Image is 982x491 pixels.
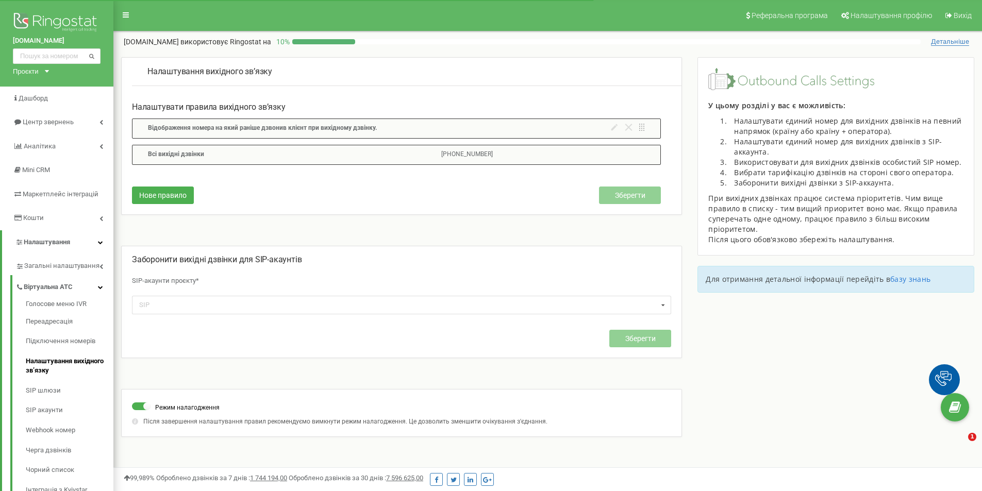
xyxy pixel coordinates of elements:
[441,150,493,160] p: [PHONE_NUMBER]
[124,37,271,47] p: [DOMAIN_NAME]
[625,334,656,343] span: Зберегти
[729,137,963,157] li: Налаштувати єдиний номер для вихідних дзвінків з SIP-аккаунта.
[13,66,39,76] div: Проєкти
[851,11,932,20] span: Налаштування профілю
[250,474,287,482] u: 1 744 194,00
[24,261,99,271] span: Загальні налаштування
[124,474,155,482] span: 99,989%
[729,167,963,178] li: Вибрати тарифікацію дзвінків на стороні свого оператора.
[729,157,963,167] li: Використовувати для вихідних дзвінків особистий SIP номер.
[968,433,976,441] span: 1
[708,68,874,90] img: image
[26,381,113,401] a: SIP шлюзи
[13,36,101,46] a: [DOMAIN_NAME]
[147,66,666,78] p: Налаштування вихідного зв’язку
[729,116,963,137] li: Налаштувати єдиний номер для вихідних дзвінків на певний напрямок (країну або країну + оператора).
[132,102,286,112] span: Налаштувати правила вихідного зв’язку
[23,214,44,222] span: Кошти
[26,299,113,312] a: Голосове меню IVR
[15,275,113,296] a: Віртуальна АТС
[148,124,377,131] span: Відображення номера на який раніше дзвонив клієнт при вихідному дзвінку.
[947,433,972,458] iframe: Intercom live chat
[706,274,966,284] p: Для отримання детальної інформації перейдіть в
[271,37,292,47] p: 10 %
[708,193,963,234] div: При вихідних дзвінках працює система пріоритетів. Чим вище правило в списку - тим вищий приоритет...
[132,187,194,204] button: Нове правило
[26,420,113,441] a: Webhook номер
[23,190,98,198] span: Маркетплейс інтеграцій
[615,191,645,199] span: Зберегти
[13,10,101,36] img: Ringostat logo
[609,330,671,347] button: Зберегти
[890,274,930,284] a: базу знань
[289,474,423,482] span: Оброблено дзвінків за 30 днів :
[22,166,50,174] span: Mini CRM
[19,94,48,102] span: Дашборд
[23,118,74,126] span: Центр звернень
[954,11,972,20] span: Вихід
[931,38,969,46] span: Детальніше
[15,254,113,275] a: Загальні налаштування
[26,441,113,461] a: Черга дзвінків
[2,230,113,255] a: Налаштування
[148,150,204,158] span: Всi вихiднi дзвінки
[599,187,661,204] button: Зберегти
[26,460,113,480] a: Чорний список
[180,38,271,46] span: використовує Ringostat на
[24,238,70,246] span: Налаштування
[708,234,963,245] div: Після цього обов'язково збережіть налаштування.
[24,142,56,150] span: Аналiтика
[729,178,963,188] li: Заборонити вихідні дзвінки з SIP-аккаунта.
[155,404,220,411] span: Режим налагодження
[386,474,423,482] u: 7 596 625,00
[708,100,963,111] p: У цьому розділі у вас є можливість:
[132,277,199,284] span: SIP-акаунти проєкту*
[24,282,73,292] span: Віртуальна АТС
[13,48,101,64] input: Пошук за номером
[156,474,287,482] span: Оброблено дзвінків за 7 днів :
[26,400,113,420] a: SIP акаунти
[132,255,302,264] span: Заборонити вихідні дзвінки для SIP-акаунтів
[26,312,113,332] a: Переадресація
[143,418,547,425] span: Після завершення налаштування правил рекомендуємо вимкнути режим налагодження. Це дозволить зменш...
[26,331,113,351] a: Підключення номерів
[139,191,187,199] span: Нове правило
[752,11,828,20] span: Реферальна програма
[26,351,113,381] a: Налаштування вихідного зв’язку
[137,299,163,311] div: SIP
